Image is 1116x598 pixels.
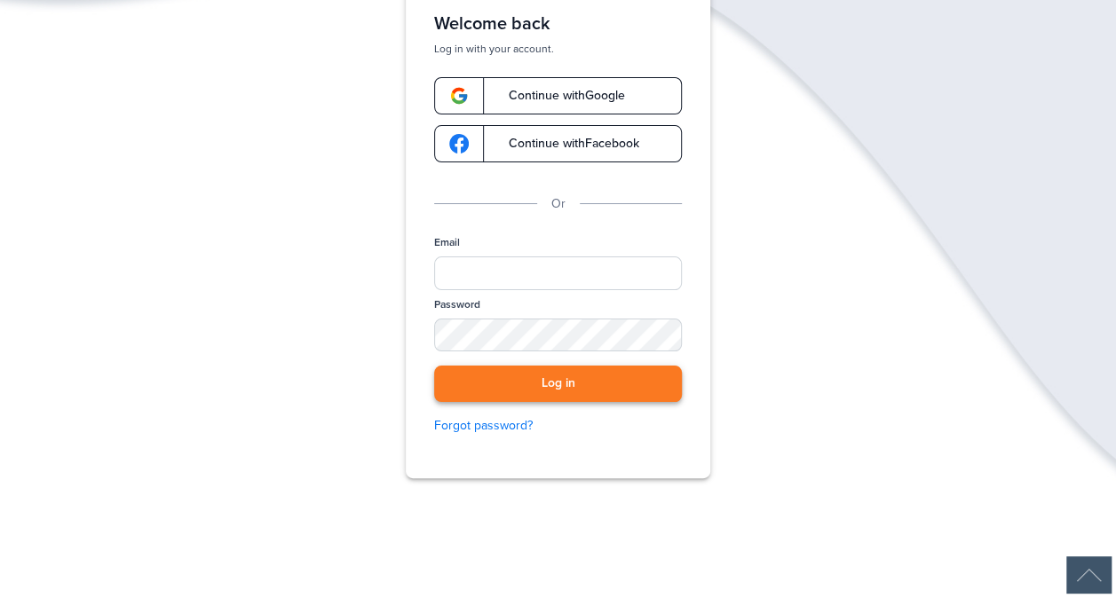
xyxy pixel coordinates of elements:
img: Back to Top [1066,556,1112,594]
input: Password [434,319,682,351]
a: google-logoContinue withGoogle [434,77,682,114]
label: Password [434,297,480,312]
button: Log in [434,366,682,402]
img: google-logo [449,86,469,106]
div: Scroll Back to Top [1066,556,1112,594]
img: google-logo [449,134,469,153]
input: Email [434,256,682,290]
a: google-logoContinue withFacebook [434,125,682,162]
span: Continue with Facebook [491,138,639,150]
span: Continue with Google [491,90,625,102]
a: Forgot password? [434,416,682,436]
p: Or [551,194,566,214]
p: Log in with your account. [434,42,682,56]
h1: Welcome back [434,13,682,35]
label: Email [434,235,460,250]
